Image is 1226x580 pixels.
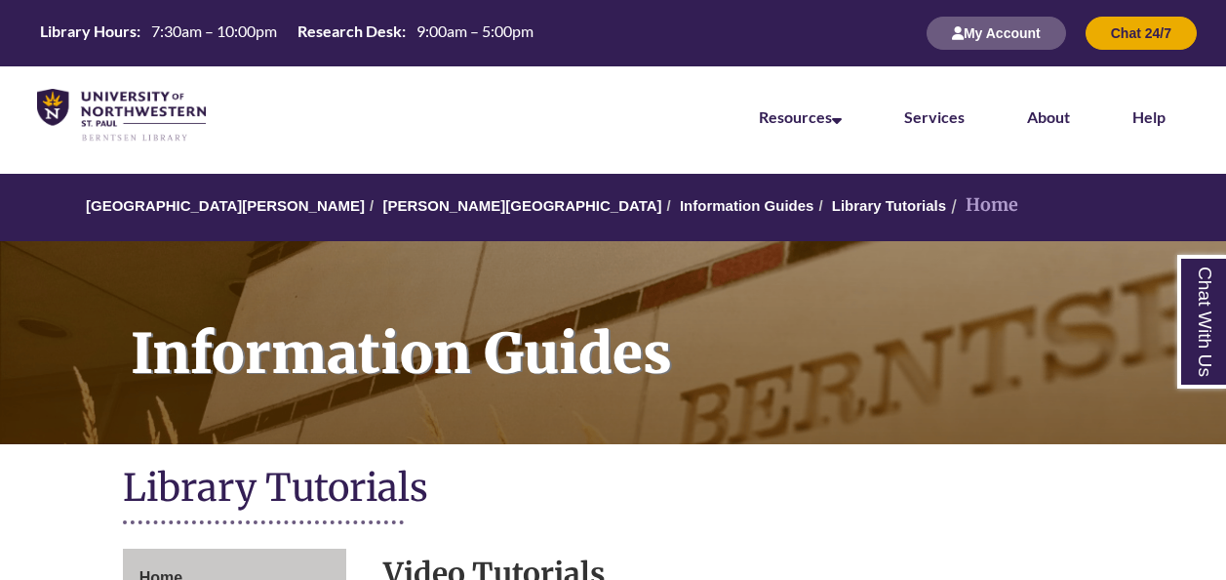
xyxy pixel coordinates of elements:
[32,21,541,47] a: Hours Today
[32,21,541,45] table: Hours Today
[946,191,1018,220] li: Home
[86,197,365,214] a: [GEOGRAPHIC_DATA][PERSON_NAME]
[1086,24,1197,41] a: Chat 24/7
[927,17,1066,50] button: My Account
[416,21,534,40] span: 9:00am – 5:00pm
[1086,17,1197,50] button: Chat 24/7
[382,197,661,214] a: [PERSON_NAME][GEOGRAPHIC_DATA]
[1132,107,1166,126] a: Help
[759,107,842,126] a: Resources
[123,464,1104,516] h1: Library Tutorials
[680,197,814,214] a: Information Guides
[1027,107,1070,126] a: About
[37,89,206,143] img: UNWSP Library Logo
[927,24,1066,41] a: My Account
[290,21,409,42] th: Research Desk:
[904,107,965,126] a: Services
[32,21,143,42] th: Library Hours:
[151,21,277,40] span: 7:30am – 10:00pm
[109,241,1226,419] h1: Information Guides
[832,197,946,214] a: Library Tutorials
